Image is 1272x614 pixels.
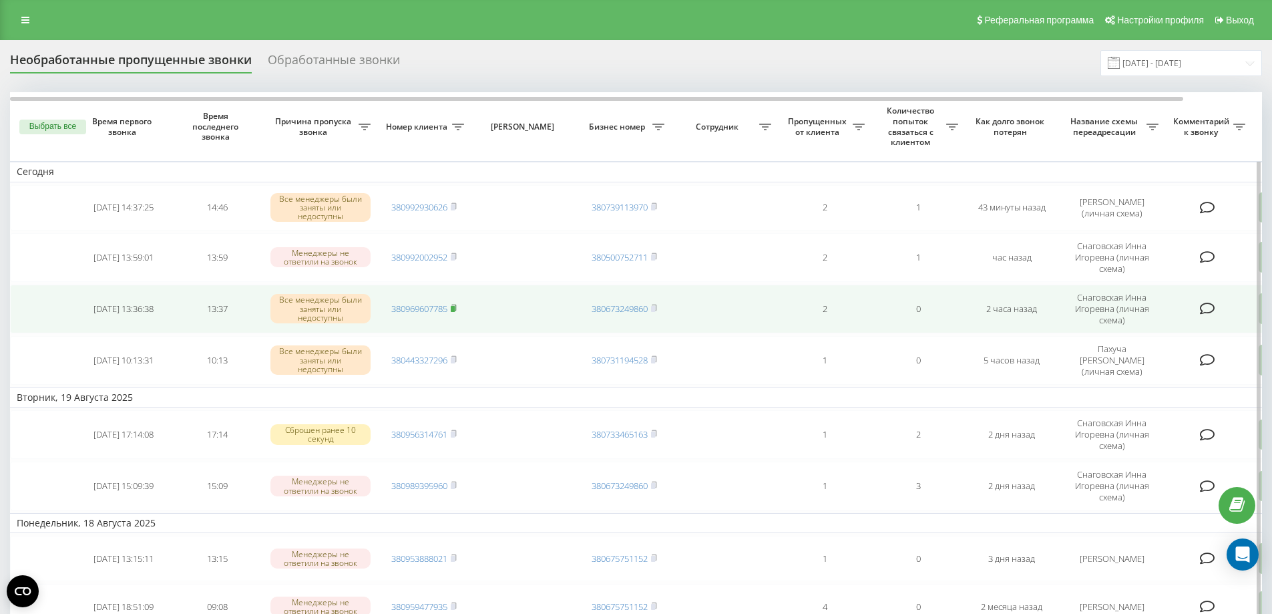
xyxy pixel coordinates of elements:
span: Название схемы переадресации [1065,116,1146,137]
a: 380675751152 [592,553,648,565]
span: Комментарий к звонку [1172,116,1233,137]
td: 2 дня назад [965,410,1058,459]
div: Необработанные пропущенные звонки [10,53,252,73]
span: Выход [1226,15,1254,25]
a: 380969607785 [391,303,447,315]
div: Менеджеры не ответили на звонок [270,549,371,569]
a: 380953888021 [391,553,447,565]
td: 2 [778,285,871,333]
td: 2 [871,410,965,459]
span: Реферальная программа [984,15,1094,25]
span: Количество попыток связаться с клиентом [878,106,946,147]
td: [DATE] 13:36:38 [77,285,170,333]
a: 380992002952 [391,251,447,263]
a: 380739113970 [592,201,648,213]
td: 13:15 [170,536,264,581]
div: Менеджеры не ответили на звонок [270,476,371,496]
a: 380956314761 [391,428,447,440]
td: 1 [778,536,871,581]
td: [PERSON_NAME] [1058,536,1165,581]
td: 1 [778,336,871,385]
td: Снаговская Инна Игоревна (личная схема) [1058,410,1165,459]
td: 10:13 [170,336,264,385]
div: Все менеджеры были заняты или недоступны [270,345,371,375]
span: Бизнес номер [584,122,652,132]
a: 380673249860 [592,480,648,492]
td: Снаговская Инна Игоревна (личная схема) [1058,233,1165,282]
a: 380675751152 [592,601,648,613]
td: 13:37 [170,285,264,333]
span: Номер клиента [384,122,452,132]
td: [DATE] 13:15:11 [77,536,170,581]
td: 0 [871,285,965,333]
div: Обработанные звонки [268,53,400,73]
a: 380500752711 [592,251,648,263]
td: 17:14 [170,410,264,459]
td: 13:59 [170,233,264,282]
a: 380992930626 [391,201,447,213]
td: 43 минуты назад [965,185,1058,231]
td: 0 [871,336,965,385]
td: [PERSON_NAME] (личная схема) [1058,185,1165,231]
td: 1 [871,233,965,282]
td: Снаговская Инна Игоревна (личная схема) [1058,285,1165,333]
span: Время первого звонка [87,116,160,137]
span: Настройки профиля [1117,15,1204,25]
button: Выбрать все [19,120,86,134]
div: Менеджеры не ответили на звонок [270,247,371,267]
span: Как долго звонок потерян [976,116,1048,137]
a: 380731194528 [592,354,648,366]
span: Пропущенных от клиента [785,116,853,137]
span: Сотрудник [678,122,759,132]
td: 1 [871,185,965,231]
td: 2 дня назад [965,462,1058,510]
td: 15:09 [170,462,264,510]
span: Причина пропуска звонка [270,116,359,137]
td: 3 дня назад [965,536,1058,581]
td: 2 [778,233,871,282]
td: час назад [965,233,1058,282]
td: 0 [871,536,965,581]
td: [DATE] 17:14:08 [77,410,170,459]
a: 380989395960 [391,480,447,492]
td: 1 [778,462,871,510]
a: 380673249860 [592,303,648,315]
button: Open CMP widget [7,575,39,607]
td: Пахуча [PERSON_NAME] (личная схема) [1058,336,1165,385]
div: Все менеджеры были заняты или недоступны [270,193,371,222]
span: Время последнего звонка [181,111,253,142]
a: 380733465163 [592,428,648,440]
div: Сброшен ранее 10 секунд [270,424,371,444]
span: [PERSON_NAME] [482,122,566,132]
td: 2 часа назад [965,285,1058,333]
td: [DATE] 14:37:25 [77,185,170,231]
td: Снаговская Инна Игоревна (личная схема) [1058,462,1165,510]
td: 14:46 [170,185,264,231]
a: 380959477935 [391,601,447,613]
td: [DATE] 10:13:31 [77,336,170,385]
td: 5 часов назад [965,336,1058,385]
a: 380443327296 [391,354,447,366]
td: [DATE] 15:09:39 [77,462,170,510]
td: 1 [778,410,871,459]
td: 3 [871,462,965,510]
td: [DATE] 13:59:01 [77,233,170,282]
div: Open Intercom Messenger [1227,539,1259,571]
td: 2 [778,185,871,231]
div: Все менеджеры были заняты или недоступны [270,294,371,323]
